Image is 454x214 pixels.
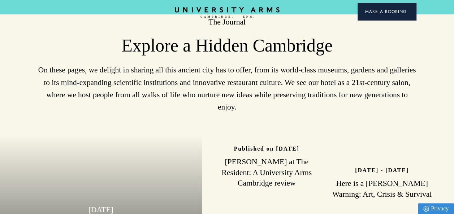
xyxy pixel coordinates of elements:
[406,10,409,13] img: Arrow icon
[175,7,280,18] a: Home
[216,142,317,189] a: Published on [DATE] [PERSON_NAME] at The Resident: A University Arms Cambridge review
[38,35,416,57] h3: Explore a Hidden Cambridge
[418,203,454,214] a: Privacy
[423,206,429,212] img: Privacy
[358,3,416,20] button: Make a BookingArrow icon
[216,157,317,188] h3: [PERSON_NAME] at The Resident: A University Arms Cambridge review
[332,164,432,200] a: [DATE] - [DATE] Here is a [PERSON_NAME] Warning: Art, Crisis & Survival
[38,17,416,27] h2: The Journal
[365,8,409,15] span: Make a Booking
[38,64,416,113] p: On these pages, we delight in sharing all this ancient city has to offer, from its world-class mu...
[332,178,432,200] h3: Here is a [PERSON_NAME] Warning: Art, Crisis & Survival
